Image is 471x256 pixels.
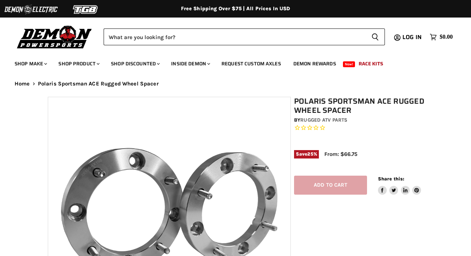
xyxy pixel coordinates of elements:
[15,81,30,87] a: Home
[353,56,389,71] a: Race Kits
[38,81,159,87] span: Polaris Sportsman ACE Rugged Wheel Spacer
[105,56,164,71] a: Shop Discounted
[166,56,215,71] a: Inside Demon
[300,117,347,123] a: Rugged ATV Parts
[324,151,358,157] span: From: $66.75
[343,61,355,67] span: New!
[294,150,319,158] span: Save %
[294,124,426,132] span: Rated 0.0 out of 5 stars 0 reviews
[9,56,51,71] a: Shop Make
[399,34,426,41] a: Log in
[294,116,426,124] div: by
[366,28,385,45] button: Search
[426,32,456,42] a: $0.00
[53,56,104,71] a: Shop Product
[288,56,341,71] a: Demon Rewards
[378,176,404,182] span: Share this:
[15,24,94,50] img: Demon Powersports
[9,53,451,71] ul: Main menu
[440,34,453,41] span: $0.00
[307,151,313,157] span: 25
[104,28,366,45] input: Search
[58,3,113,16] img: TGB Logo 2
[378,176,421,195] aside: Share this:
[104,28,385,45] form: Product
[4,3,58,16] img: Demon Electric Logo 2
[216,56,286,71] a: Request Custom Axles
[294,97,426,115] h1: Polaris Sportsman ACE Rugged Wheel Spacer
[402,33,422,42] span: Log in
